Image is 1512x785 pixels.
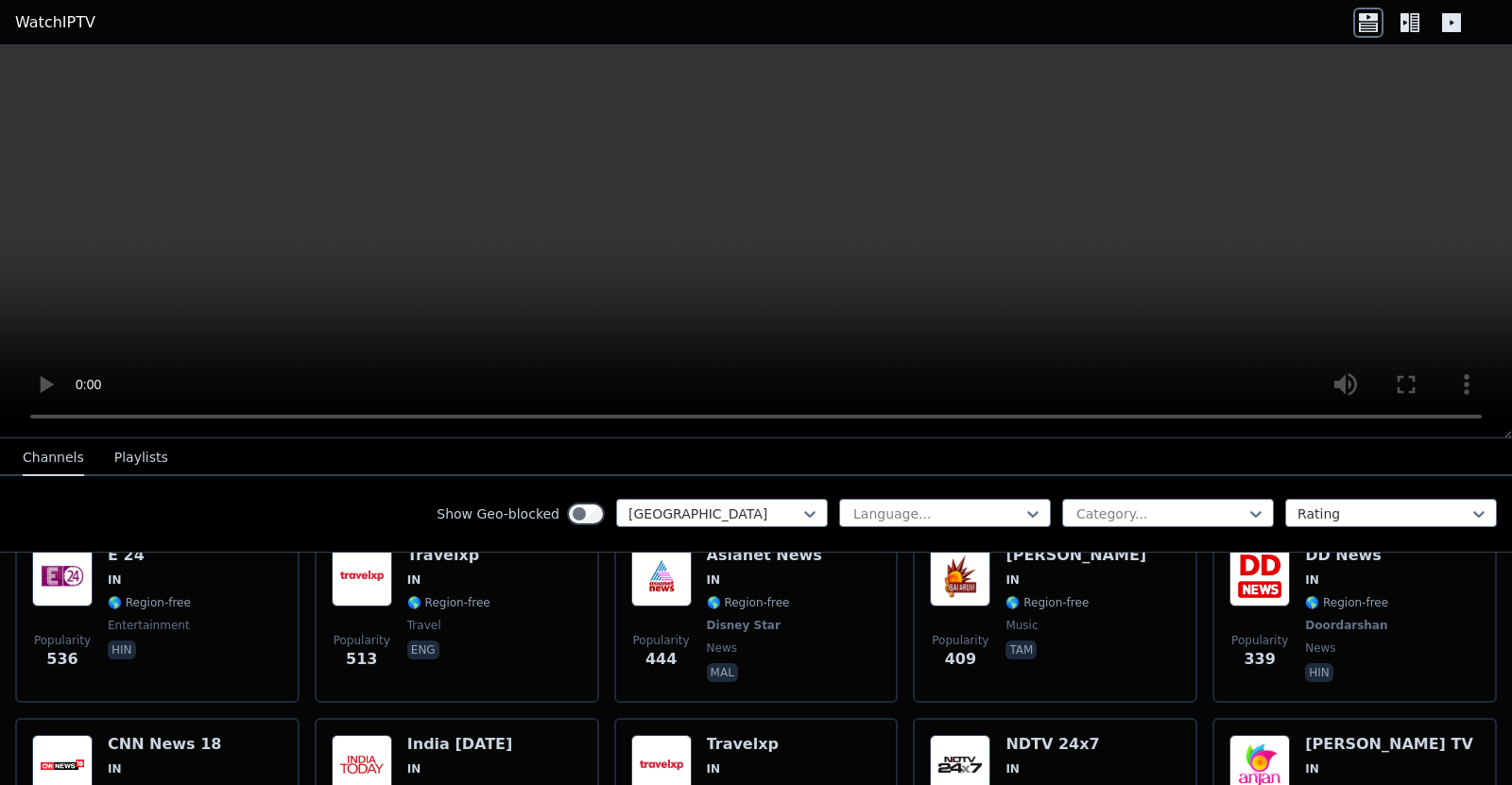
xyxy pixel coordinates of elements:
span: 339 [1244,648,1275,671]
button: Playlists [114,440,168,476]
span: IN [707,761,721,776]
h6: Travelxp [707,735,790,754]
span: Popularity [34,633,91,648]
span: 🌎 Region-free [407,595,490,610]
a: WatchIPTV [15,11,95,34]
span: Disney Star [707,618,781,633]
h6: India [DATE] [407,735,513,754]
span: IN [407,572,421,588]
span: music [1005,618,1038,633]
p: hin [1305,663,1333,682]
span: IN [707,572,721,588]
span: Popularity [633,633,690,648]
img: DD News [1229,546,1290,606]
h6: E 24 [108,546,191,565]
span: IN [1005,761,1020,776]
h6: CNN News 18 [108,735,221,754]
span: 🌎 Region-free [707,595,790,610]
span: Popularity [334,633,390,648]
span: news [707,640,737,656]
span: IN [108,572,122,588]
span: news [1305,640,1335,656]
h6: Travelxp [407,546,490,565]
span: 513 [346,648,377,671]
p: eng [407,640,439,659]
h6: Asianet News [707,546,822,565]
p: mal [707,663,738,682]
h6: DD News [1305,546,1391,565]
span: 409 [945,648,976,671]
span: 444 [645,648,677,671]
button: Channels [23,440,84,476]
img: Asianet News [631,546,692,606]
span: 🌎 Region-free [108,595,191,610]
span: 536 [46,648,77,671]
h6: NDTV 24x7 [1005,735,1099,754]
img: Travelxp [332,546,392,606]
span: 🌎 Region-free [1005,595,1089,610]
p: tam [1005,640,1037,659]
span: IN [108,761,122,776]
span: IN [1305,572,1319,588]
span: IN [1305,761,1319,776]
h6: [PERSON_NAME] [1005,546,1146,565]
span: Doordarshan [1305,618,1387,633]
img: E 24 [32,546,93,606]
p: hin [108,640,136,659]
span: travel [407,618,441,633]
span: IN [1005,572,1020,588]
span: entertainment [108,618,190,633]
h6: [PERSON_NAME] TV [1305,735,1473,754]
span: 🌎 Region-free [1305,595,1388,610]
img: Isai Aruvi [930,546,990,606]
span: Popularity [932,633,988,648]
label: Show Geo-blocked [437,504,559,523]
span: IN [407,761,421,776]
span: Popularity [1231,633,1288,648]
